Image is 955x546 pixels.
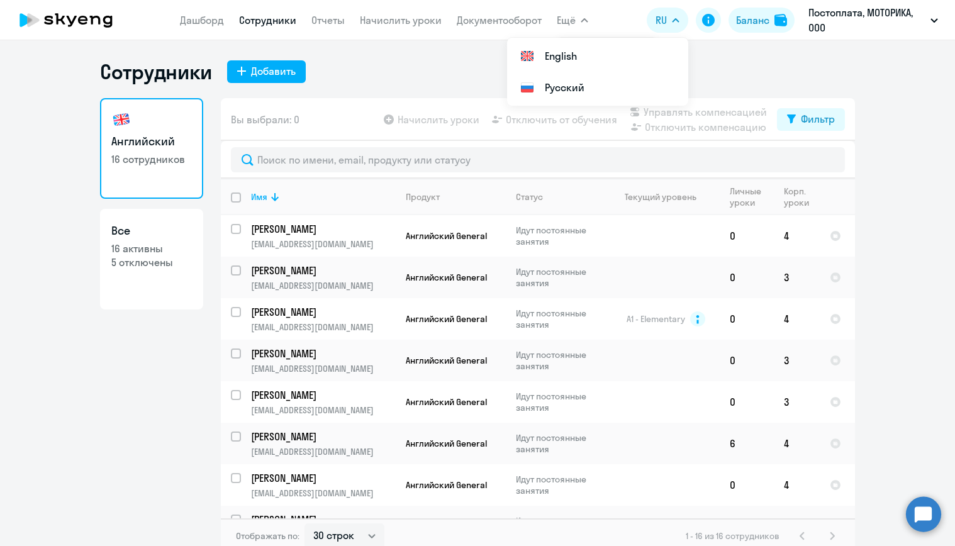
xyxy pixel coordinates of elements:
a: Начислить уроки [360,14,442,26]
p: [PERSON_NAME] [251,388,393,402]
div: Статус [516,191,602,203]
div: Текущий уровень [625,191,696,203]
a: [PERSON_NAME] [251,513,395,526]
a: Документооборот [457,14,542,26]
div: Личные уроки [730,186,765,208]
div: Имя [251,191,267,203]
h3: Все [111,223,192,239]
a: [PERSON_NAME] [251,388,395,402]
div: Продукт [406,191,440,203]
div: Имя [251,191,395,203]
td: 0 [720,340,774,381]
p: [PERSON_NAME] [251,471,393,485]
div: Личные уроки [730,186,773,208]
div: Корп. уроки [784,186,811,208]
span: Английский General [406,479,487,491]
td: 4 [774,423,820,464]
div: Статус [516,191,543,203]
p: Постоплата, МОТОРИКА, ООО [808,5,925,35]
div: Фильтр [801,111,835,126]
p: Идут постоянные занятия [516,432,602,455]
button: Добавить [227,60,306,83]
img: english [111,109,131,130]
p: [EMAIL_ADDRESS][DOMAIN_NAME] [251,404,395,416]
span: Вы выбрали: 0 [231,112,299,127]
a: [PERSON_NAME] [251,430,395,443]
p: [EMAIL_ADDRESS][DOMAIN_NAME] [251,363,395,374]
p: [EMAIL_ADDRESS][DOMAIN_NAME] [251,321,395,333]
td: 4 [774,464,820,506]
td: 0 [720,215,774,257]
ul: Ещё [507,38,688,106]
div: Продукт [406,191,505,203]
a: Английский16 сотрудников [100,98,203,199]
a: [PERSON_NAME] [251,347,395,360]
p: Идут постоянные занятия [516,391,602,413]
span: RU [656,13,667,28]
td: 0 [720,257,774,298]
p: Идут постоянные занятия [516,515,602,538]
td: 4 [774,298,820,340]
p: Идут постоянные занятия [516,225,602,247]
p: [EMAIL_ADDRESS][DOMAIN_NAME] [251,238,395,250]
button: Балансbalance [729,8,795,33]
p: [PERSON_NAME] [251,264,393,277]
a: Отчеты [311,14,345,26]
p: [EMAIL_ADDRESS][DOMAIN_NAME] [251,280,395,291]
div: Добавить [251,64,296,79]
td: 3 [774,340,820,381]
div: Корп. уроки [784,186,819,208]
td: 3 [774,257,820,298]
td: 0 [720,464,774,506]
a: [PERSON_NAME] [251,264,395,277]
span: Английский General [406,272,487,283]
td: 3 [774,381,820,423]
p: Идут постоянные занятия [516,266,602,289]
div: Баланс [736,13,769,28]
span: A1 - Elementary [627,313,685,325]
p: [PERSON_NAME] [251,430,393,443]
p: [PERSON_NAME] [251,347,393,360]
p: [PERSON_NAME] [251,305,393,319]
a: Все16 активны5 отключены [100,209,203,309]
td: 6 [720,423,774,464]
a: [PERSON_NAME] [251,471,395,485]
span: Ещё [557,13,576,28]
button: RU [647,8,688,33]
div: Текущий уровень [613,191,719,203]
span: Английский General [406,313,487,325]
button: Ещё [557,8,588,33]
input: Поиск по имени, email, продукту или статусу [231,147,845,172]
img: English [520,48,535,64]
span: Английский General [406,438,487,449]
span: Отображать по: [236,530,299,542]
h1: Сотрудники [100,59,212,84]
p: [PERSON_NAME] [251,513,393,526]
p: [EMAIL_ADDRESS][DOMAIN_NAME] [251,446,395,457]
td: 0 [720,381,774,423]
p: Идут постоянные занятия [516,349,602,372]
p: [EMAIL_ADDRESS][DOMAIN_NAME] [251,487,395,499]
a: [PERSON_NAME] [251,305,395,319]
a: Дашборд [180,14,224,26]
p: 16 активны [111,242,192,255]
td: 0 [720,298,774,340]
p: 16 сотрудников [111,152,192,166]
button: Постоплата, МОТОРИКА, ООО [802,5,944,35]
td: 4 [774,215,820,257]
p: Идут постоянные занятия [516,474,602,496]
span: 1 - 16 из 16 сотрудников [686,530,779,542]
span: Английский General [406,396,487,408]
span: Английский General [406,355,487,366]
a: Сотрудники [239,14,296,26]
img: Русский [520,80,535,95]
p: Идут постоянные занятия [516,308,602,330]
p: 5 отключены [111,255,192,269]
span: Английский General [406,230,487,242]
a: [PERSON_NAME] [251,222,395,236]
p: [PERSON_NAME] [251,222,393,236]
h3: Английский [111,133,192,150]
img: balance [774,14,787,26]
button: Фильтр [777,108,845,131]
